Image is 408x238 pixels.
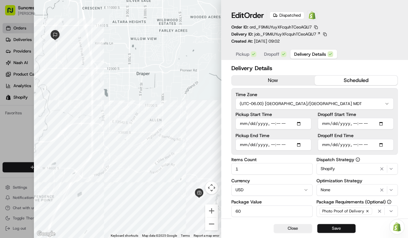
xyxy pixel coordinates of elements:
[205,204,218,217] button: Zoom in
[17,41,106,48] input: Clear
[315,76,397,85] button: scheduled
[231,200,313,204] label: Package Value
[231,24,312,30] p: Order ID:
[387,200,391,204] button: Package Requirements (Optional)
[232,76,315,85] button: now
[181,234,190,237] a: Terms
[64,109,77,113] span: Pylon
[321,166,335,172] span: Shopify
[22,61,105,68] div: Start new chat
[54,94,59,99] div: 💻
[205,181,218,194] button: Map camera controls
[36,230,57,238] a: Open this area in Google Maps (opens a new window)
[6,61,18,73] img: 1736555255976-a54dd68f-1ca7-489b-9aae-adbdc363a1c4
[22,68,81,73] div: We're available if you need us!
[274,224,312,233] button: Close
[231,163,313,175] input: Enter items count
[321,187,330,193] span: None
[254,31,316,37] span: job_F9MiUYuyXFcquhTCeoAQU7
[316,157,398,162] label: Dispatch Strategy
[4,90,52,102] a: 📗Knowledge Base
[316,205,398,217] button: Photo Proof of Delivery
[317,224,356,233] button: Save
[316,184,398,196] button: None
[205,217,218,230] button: Zoom out
[254,31,321,37] a: job_F9MiUYuyXFcquhTCeoAQU7
[356,157,360,162] button: Dispatch Strategy
[109,63,116,71] button: Start new chat
[307,10,317,21] a: Shopify
[231,38,280,44] p: Created At:
[6,94,12,99] div: 📗
[36,230,57,238] img: Google
[294,51,326,57] span: Delivery Details
[269,12,304,19] div: Dispatched
[316,200,398,204] label: Package Requirements (Optional)
[322,209,364,214] span: Photo Proof of Delivery
[194,234,219,237] a: Report a map error
[231,205,313,217] input: Enter package value
[316,178,398,183] label: Optimization Strategy
[264,51,279,57] span: Dropoff
[6,6,19,19] img: Nash
[316,163,398,175] button: Shopify
[318,133,394,138] label: Dropoff End Time
[236,92,394,97] label: Time Zone
[254,38,280,44] span: [DATE] 09:02
[142,234,177,237] span: Map data ©2025 Google
[231,10,264,21] h1: Edit
[6,26,116,36] p: Welcome 👋
[244,10,264,21] span: Order
[231,157,313,162] label: Items Count
[60,93,103,99] span: API Documentation
[236,112,311,117] label: Pickup Start Time
[318,112,394,117] label: Dropoff Start Time
[308,12,316,19] img: Shopify
[13,93,49,99] span: Knowledge Base
[250,24,312,30] span: ord_F9MiUYuyXFcquhTCeoAQU7
[231,64,398,73] h2: Delivery Details
[236,133,311,138] label: Pickup End Time
[52,90,105,102] a: 💻API Documentation
[231,31,328,37] div: Delivery ID:
[236,51,249,57] span: Pickup
[45,108,77,113] a: Powered byPylon
[111,234,138,238] button: Keyboard shortcuts
[231,178,313,183] label: Currency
